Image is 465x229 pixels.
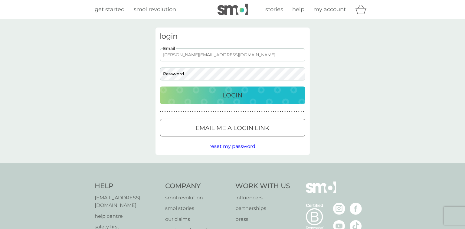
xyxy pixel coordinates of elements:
p: ● [195,110,196,113]
p: ● [259,110,260,113]
p: ● [199,110,200,113]
p: ● [188,110,189,113]
p: ● [185,110,186,113]
img: smol [218,4,248,15]
a: get started [95,5,125,14]
img: smol [306,182,336,202]
p: ● [234,110,235,113]
p: ● [178,110,180,113]
p: ● [301,110,302,113]
a: [EMAIL_ADDRESS][DOMAIN_NAME] [95,194,159,209]
p: ● [236,110,237,113]
p: ● [250,110,251,113]
span: smol revolution [134,6,176,13]
p: ● [294,110,295,113]
a: stories [266,5,283,14]
p: ● [268,110,270,113]
a: smol revolution [134,5,176,14]
a: help [293,5,305,14]
p: ● [215,110,217,113]
a: influencers [236,194,290,202]
p: ● [231,110,233,113]
div: basket [355,3,370,15]
p: Login [223,90,243,100]
img: visit the smol Instagram page [333,203,345,215]
p: ● [298,110,300,113]
p: ● [282,110,283,113]
h4: Help [95,182,159,191]
a: my account [314,5,346,14]
p: ● [160,110,161,113]
a: smol stories [165,204,230,212]
span: help [293,6,305,13]
p: ● [296,110,297,113]
p: ● [271,110,272,113]
button: Login [160,87,305,104]
p: ● [280,110,281,113]
a: help centre [95,212,159,220]
p: ● [183,110,184,113]
p: ● [229,110,230,113]
p: ● [174,110,175,113]
p: ● [261,110,263,113]
p: Email me a login link [196,123,270,133]
a: smol revolution [165,194,230,202]
p: ● [241,110,242,113]
p: ● [162,110,163,113]
p: ● [208,110,210,113]
span: my account [314,6,346,13]
p: ● [172,110,173,113]
p: ● [213,110,214,113]
p: ● [222,110,223,113]
button: Email me a login link [160,119,305,136]
p: ● [220,110,221,113]
p: ● [254,110,256,113]
p: ● [211,110,212,113]
p: ● [197,110,198,113]
span: reset my password [210,143,256,149]
p: ● [201,110,203,113]
p: ● [245,110,247,113]
p: ● [169,110,170,113]
p: ● [266,110,267,113]
span: get started [95,6,125,13]
span: stories [266,6,283,13]
p: ● [181,110,182,113]
p: ● [284,110,286,113]
p: ● [264,110,265,113]
p: ● [224,110,226,113]
p: ● [303,110,304,113]
p: ● [252,110,254,113]
img: visit the smol Facebook page [350,203,362,215]
a: press [236,215,290,223]
p: ● [167,110,168,113]
p: ● [243,110,244,113]
a: partnerships [236,204,290,212]
a: our claims [165,215,230,223]
h3: login [160,32,305,41]
p: ● [277,110,279,113]
button: reset my password [210,142,256,150]
p: ● [291,110,293,113]
p: ● [176,110,177,113]
p: ● [165,110,166,113]
h4: Company [165,182,230,191]
p: ● [273,110,274,113]
p: ● [218,110,219,113]
p: ● [192,110,193,113]
p: ● [287,110,288,113]
p: ● [204,110,205,113]
p: ● [238,110,240,113]
p: ● [206,110,207,113]
p: ● [289,110,290,113]
p: ● [275,110,277,113]
p: ● [227,110,228,113]
p: ● [247,110,249,113]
